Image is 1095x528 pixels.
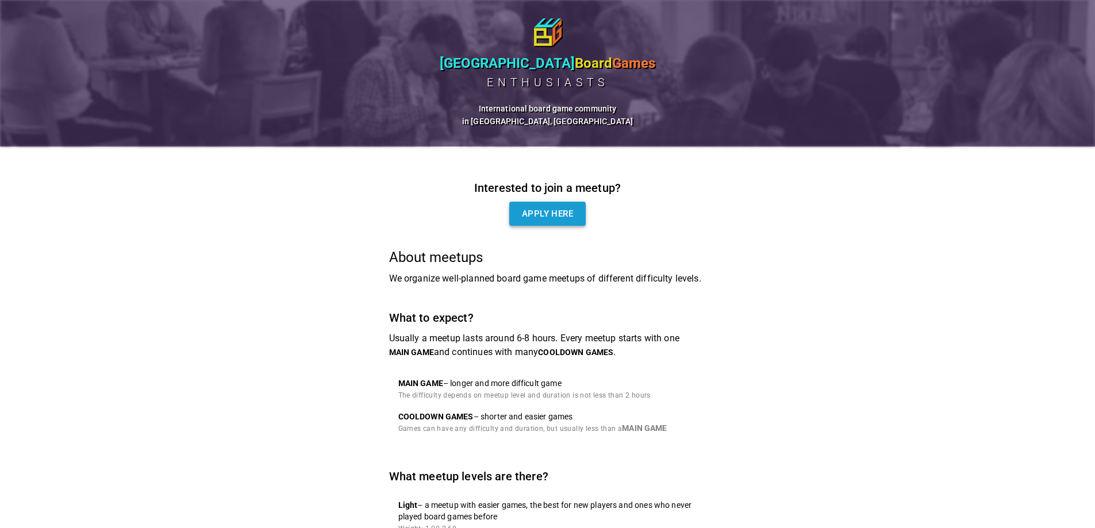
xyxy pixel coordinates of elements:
p: – longer and more difficult game [398,377,651,389]
h5: About meetups [389,249,706,267]
p: COOLDOWN GAME S [538,348,613,357]
p: MAIN GAME [389,348,434,357]
img: icon64.png [534,18,562,46]
p: MAIN GAME [622,423,667,433]
span: The difficulty depends on meetup level and duration is not less than 2 hours [398,391,651,399]
p: – shorter and easier games [398,411,667,422]
span: Games can have any difficulty and duration, but usually less than a [398,425,667,433]
div: enthusiasts [440,76,655,89]
p: COOLDOWN GAME S [398,412,474,421]
a: [GEOGRAPHIC_DATA]BoardGamesenthusiasts [18,18,1077,89]
p: – a meetup with easier games, the best for new players and ones who never played board games before [398,499,697,522]
span: [GEOGRAPHIC_DATA] [440,55,575,71]
a: Apply here [509,202,586,226]
h6: What to expect? [389,309,706,327]
h6: What meetup levels are there? [389,467,706,485]
h6: Interested to join a meetup? [389,179,706,197]
p: MAIN GAME [398,379,443,388]
p: We organize well-planned board game meetups of different difficulty levels. [389,272,706,286]
span: Board [575,55,612,71]
b: Light [398,500,418,510]
span: Games [612,55,655,71]
h6: International board game community in [GEOGRAPHIC_DATA], [GEOGRAPHIC_DATA] [18,103,1077,128]
p: Usually a meetup lasts around 6-8 hours. Every meetup starts with one and continues with many . [389,332,706,359]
